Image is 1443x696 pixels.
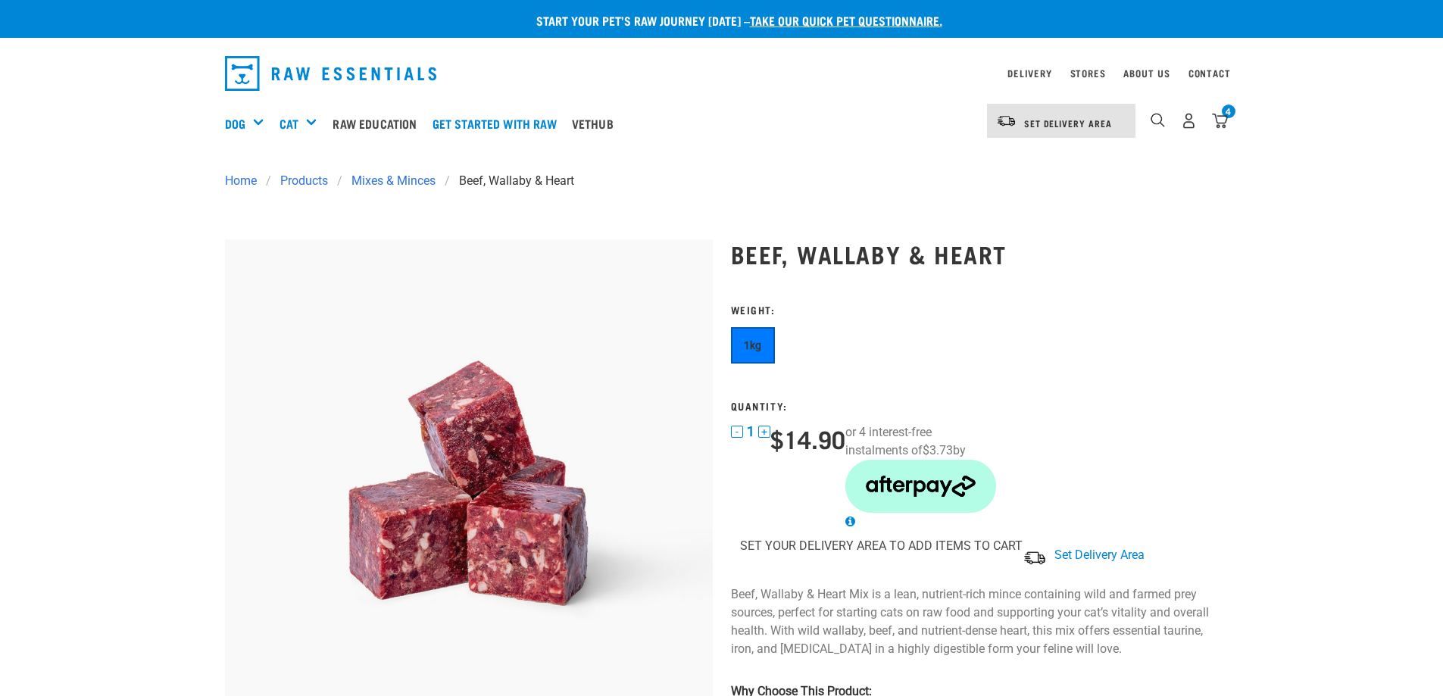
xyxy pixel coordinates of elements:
a: Mixes & Minces [342,172,445,190]
a: Cat [280,114,298,133]
img: van-moving.png [996,114,1017,128]
a: Products [271,172,337,190]
img: home-icon@2x.png [1212,113,1228,129]
nav: dropdown navigation [213,50,1231,97]
h1: Beef, Wallaby & Heart [731,240,1219,267]
a: Delivery [1007,70,1051,76]
img: van-moving.png [1023,550,1047,566]
a: Dog [225,114,245,133]
h3: Quantity: [731,400,996,411]
a: Vethub [568,93,625,154]
a: About Us [1123,70,1170,76]
p: Beef, Wallaby & Heart Mix is a lean, nutrient-rich mince containing wild and farmed prey sources,... [731,585,1219,658]
button: 1kg [731,327,775,364]
button: - [731,426,743,438]
button: + [758,426,770,438]
img: Raw Essentials Logo [225,56,437,91]
img: user.png [1181,113,1197,129]
span: 1kg [744,339,762,351]
span: Set Delivery Area [1054,548,1145,562]
p: SET YOUR DELIVERY AREA TO ADD ITEMS TO CART [740,537,1023,555]
nav: breadcrumbs [225,172,1219,190]
div: 4 [1222,105,1235,118]
img: home-icon-1@2x.png [1151,113,1165,127]
a: Stores [1070,70,1106,76]
span: $3.73 [923,443,953,457]
div: or 4 interest-free instalments of by [845,423,996,530]
img: Afterpay [845,460,996,512]
a: Contact [1188,70,1231,76]
h3: Weight: [731,304,996,315]
a: Raw Education [329,93,428,154]
span: 1 [747,423,754,439]
a: Get started with Raw [429,93,568,154]
div: $14.90 [770,425,845,452]
a: take our quick pet questionnaire. [750,17,942,23]
span: Set Delivery Area [1024,120,1112,126]
a: Home [225,172,266,190]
